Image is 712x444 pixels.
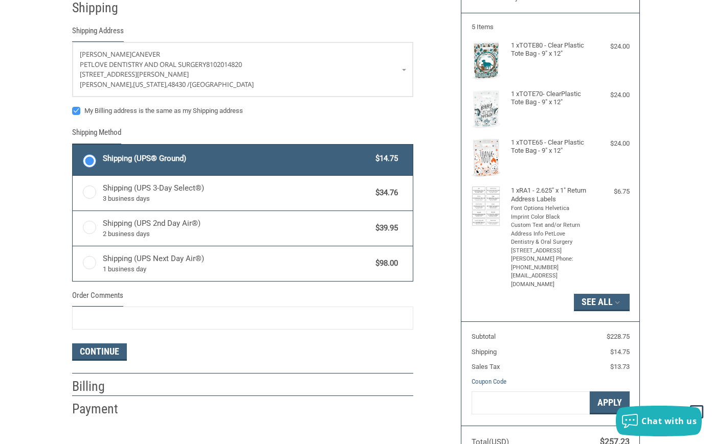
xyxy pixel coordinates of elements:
[472,23,630,31] h3: 5 Items
[511,213,588,222] li: Imprint Color Black
[370,153,398,165] span: $14.75
[103,264,371,274] span: 1 business day
[72,107,413,115] label: My Billing address is the same as my Shipping address
[103,153,371,165] span: Shipping (UPS® Ground)
[590,41,629,52] div: $24.00
[511,90,588,107] h4: 1 x TOTE70- ClearPlastic Tote Bag - 9" x 12"
[641,415,697,427] span: Chat with us
[590,391,630,414] button: Apply
[206,60,242,69] span: 8102014820
[72,401,132,417] h2: Payment
[103,182,371,204] span: Shipping (UPS 3-Day Select®)
[610,348,630,356] span: $14.75
[133,80,168,89] span: [US_STATE],
[574,294,630,311] button: See All
[590,186,629,197] div: $6.75
[472,348,497,356] span: Shipping
[103,253,371,274] span: Shipping (UPS Next Day Air®)
[73,42,413,97] a: Enter or select a different address
[370,187,398,199] span: $34.76
[103,194,371,204] span: 3 business days
[472,363,500,370] span: Sales Tax
[610,363,630,370] span: $13.73
[190,80,254,89] span: [GEOGRAPHIC_DATA]
[370,222,398,234] span: $39.95
[72,378,132,395] h2: Billing
[472,378,506,385] a: Coupon Code
[511,221,588,289] li: Custom Text and/or Return Address Info PetLove Dentistry & Oral Surgery [STREET_ADDRESS][PERSON_N...
[616,406,702,436] button: Chat with us
[472,391,590,414] input: Gift Certificate or Coupon Code
[590,138,629,149] div: $24.00
[72,290,123,307] legend: Order Comments
[80,60,206,69] span: PetLove Dentistry and Oral Surgery
[511,204,588,213] li: Font Options Helvetica
[80,50,131,59] span: [PERSON_NAME]
[590,90,629,100] div: $24.00
[72,127,121,144] legend: Shipping Method
[607,333,630,340] span: $228.75
[370,258,398,269] span: $98.00
[72,25,124,42] legend: Shipping Address
[168,80,190,89] span: 48430 /
[511,138,588,155] h4: 1 x TOTE65 - Clear Plastic Tote Bag - 9" x 12"
[511,186,588,203] h4: 1 x RA1 - 2.625" x 1" Return Address Labels
[80,69,189,79] span: [STREET_ADDRESS][PERSON_NAME]
[103,218,371,239] span: Shipping (UPS 2nd Day Air®)
[131,50,160,59] span: Canever
[80,80,133,89] span: [PERSON_NAME],
[472,333,496,340] span: Subtotal
[72,343,127,361] button: Continue
[511,41,588,58] h4: 1 x TOTE80 - Clear Plastic Tote Bag - 9" x 12"
[103,229,371,239] span: 2 business days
